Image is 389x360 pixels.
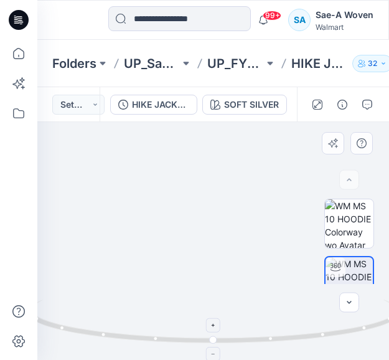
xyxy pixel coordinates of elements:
a: UP_Sae-A D34 [DEMOGRAPHIC_DATA] Outerwear [124,55,180,72]
div: Walmart [316,22,373,32]
span: 99+ [263,11,281,21]
img: WM MS 10 HOODIE Colorway wo Avatar [325,199,373,248]
a: UP_FYE 2026 S3 D34 [DEMOGRAPHIC_DATA] Outerwear Ozark Trail [207,55,263,72]
button: HIKE JACKET_SAEA_111224 [110,95,197,115]
p: 32 [368,57,377,70]
div: HIKE JACKET_SAEA_111224 [132,98,189,111]
div: SOFT SILVER [224,98,279,111]
img: WM MS 10 HOODIE Turntable with Avatar [326,257,373,305]
p: HIKE JACKET [291,55,347,72]
div: Sae-A Woven [316,7,373,22]
button: SOFT SILVER [202,95,287,115]
div: SA [288,9,311,31]
a: Folders [52,55,96,72]
button: Details [332,95,352,115]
